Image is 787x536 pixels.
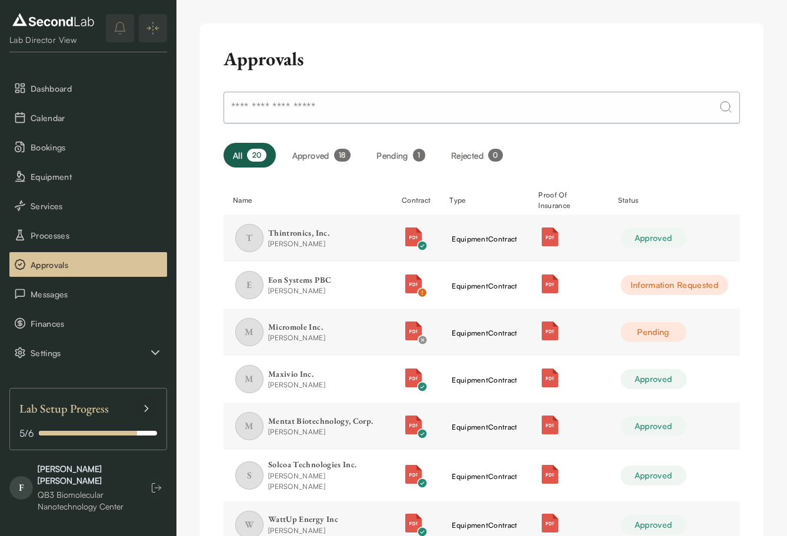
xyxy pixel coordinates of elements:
[452,423,517,431] span: equipment Contract
[417,287,428,298] img: Check icon for pdf
[235,318,381,346] div: item Micromole Inc.
[268,274,331,286] div: Eon Systems PBC
[9,135,167,159] button: Bookings
[235,461,264,490] span: S
[268,471,381,492] div: [PERSON_NAME] [PERSON_NAME]
[442,143,512,168] button: Filter Rejected bookings
[9,476,33,500] span: F
[413,149,425,162] div: 1
[235,224,381,252] a: item Thintronics, Inc.
[235,271,381,299] a: item Eon Systems PBC
[9,193,167,218] button: Services
[621,228,686,248] div: Approved
[31,82,162,95] span: Dashboard
[541,465,559,484] img: Attachment icon for pdf
[31,112,162,124] span: Calendar
[404,514,423,532] img: Attachment icon for pdf
[224,186,392,215] th: Name
[268,427,373,437] div: [PERSON_NAME]
[404,274,423,293] button: Attachment icon for pdfCheck icon for pdf
[139,14,167,42] button: Expand/Collapse sidebar
[19,426,34,440] span: 5 / 6
[38,463,134,487] div: [PERSON_NAME] [PERSON_NAME]
[541,514,559,532] img: Attachment icon for pdf
[19,398,109,419] span: Lab Setup Progress
[235,365,264,393] span: M
[9,282,167,306] a: Messages
[417,240,428,251] img: Check icon for pdf
[9,105,167,130] a: Calendar
[404,465,423,484] img: Attachment icon for pdf
[392,186,440,215] th: Contract
[452,376,517,384] span: equipment Contract
[268,321,325,333] div: Micromole Inc.
[283,143,361,168] button: Filter Approved bookings
[9,11,97,29] img: logo
[529,186,608,215] th: Proof Of Insurance
[609,186,740,215] th: Status
[31,259,162,271] span: Approvals
[404,321,423,340] img: Attachment icon for pdf
[452,235,517,243] span: equipment Contract
[541,369,559,387] img: Attachment icon for pdf
[621,416,686,436] div: Approved
[235,318,264,346] span: M
[235,459,381,492] a: item Solcoa Technologies Inc.
[268,525,338,536] div: [PERSON_NAME]
[268,239,329,249] div: [PERSON_NAME]
[31,170,162,183] span: Equipment
[404,227,423,246] button: Attachment icon for pdfCheck icon for pdf
[334,149,351,162] div: 18
[9,164,167,189] button: Equipment
[31,288,162,300] span: Messages
[541,416,559,434] img: Attachment icon for pdf
[9,223,167,247] button: Processes
[417,478,428,488] img: Check icon for pdf
[31,317,162,330] span: Finances
[235,412,381,440] div: item Mentat Biotechnology, Corp.
[9,340,167,365] div: Settings sub items
[9,311,167,336] button: Finances
[404,369,423,387] button: Attachment icon for pdfCheck icon for pdf
[9,252,167,277] a: Approvals
[404,416,423,434] img: Attachment icon for pdf
[9,340,167,365] button: Settings
[9,34,97,46] div: Lab Director View
[224,143,276,168] button: Filter all bookings
[31,141,162,153] span: Bookings
[268,459,381,471] div: Solcoa Technologies Inc.
[621,465,686,485] div: Approved
[404,465,423,484] button: Attachment icon for pdfCheck icon for pdf
[452,521,517,530] span: equipment Contract
[146,477,167,498] button: Log out
[235,224,264,252] span: T
[224,47,304,71] h2: Approvals
[417,334,428,345] img: Check icon for pdf
[9,76,167,101] button: Dashboard
[621,369,686,389] div: Approved
[404,514,423,532] button: Attachment icon for pdfCheck icon for pdf
[404,274,423,293] img: Attachment icon for pdf
[404,321,423,340] button: Attachment icon for pdfCheck icon for pdf
[235,365,381,393] a: item Maxivio Inc.
[247,149,266,162] div: 20
[31,200,162,212] span: Services
[31,347,148,359] span: Settings
[367,143,435,168] button: Filter Pending bookings
[268,380,325,390] div: [PERSON_NAME]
